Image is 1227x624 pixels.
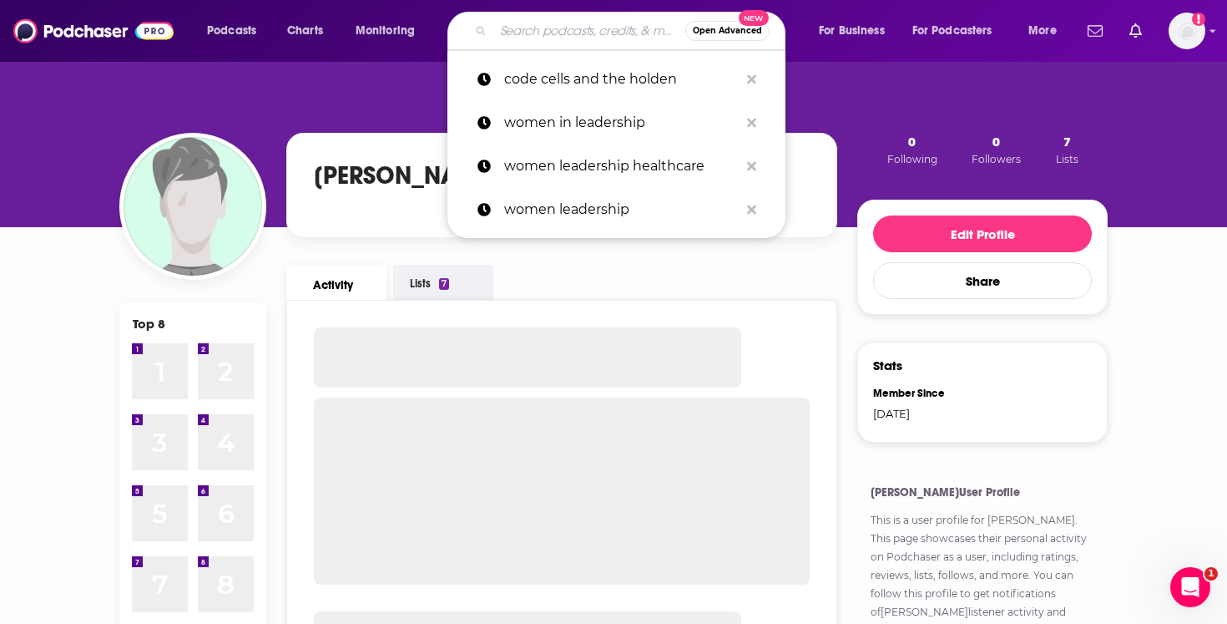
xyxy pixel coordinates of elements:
[992,134,1000,150] span: 0
[504,101,739,145] p: women in leadership
[1169,13,1205,49] button: Show profile menu
[912,19,992,43] span: For Podcasters
[447,101,785,145] a: women in leadership
[1028,19,1057,43] span: More
[1170,567,1210,607] iframe: Intercom live chat
[967,133,1026,166] button: 0Followers
[972,153,1021,165] span: Followers
[504,58,739,101] p: code cells and the holden
[987,514,1075,526] a: [PERSON_NAME]
[1081,17,1109,45] a: Show notifications dropdown
[908,134,916,150] span: 0
[124,137,262,276] img: Simran Awan
[207,19,256,43] span: Podcasts
[439,278,449,290] div: 7
[1123,17,1149,45] a: Show notifications dropdown
[882,133,942,166] button: 0Following
[356,19,415,43] span: Monitoring
[1192,13,1205,26] svg: Add a profile image
[195,18,278,44] button: open menu
[504,145,739,188] p: women leadership healthcare
[504,188,739,231] p: women leadership
[693,27,762,35] span: Open Advanced
[393,265,493,300] a: Lists7
[807,18,906,44] button: open menu
[1051,133,1083,166] button: 7Lists
[739,10,769,26] span: New
[286,265,386,300] a: Activity
[447,58,785,101] a: code cells and the holden
[133,316,165,332] div: Top 8
[314,160,498,190] h1: [PERSON_NAME]
[1063,134,1071,150] span: 7
[873,407,972,420] div: [DATE]
[819,19,885,43] span: For Business
[871,485,1094,500] h4: [PERSON_NAME] User Profile
[685,21,770,41] button: Open AdvancedNew
[1169,13,1205,49] img: User Profile
[1017,18,1078,44] button: open menu
[287,19,323,43] span: Charts
[873,387,972,400] div: Member Since
[873,262,1092,299] button: Share
[1169,13,1205,49] span: Logged in as Simran12080
[463,12,801,50] div: Search podcasts, credits, & more...
[344,18,437,44] button: open menu
[1204,567,1218,581] span: 1
[901,18,1017,44] button: open menu
[493,18,685,44] input: Search podcasts, credits, & more...
[276,18,333,44] a: Charts
[873,358,902,373] h3: Stats
[447,145,785,188] a: women leadership healthcare
[887,153,937,165] span: Following
[1056,153,1078,165] span: Lists
[447,188,785,231] a: women leadership
[873,216,1092,252] button: Edit Profile
[13,15,174,47] img: Podchaser - Follow, Share and Rate Podcasts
